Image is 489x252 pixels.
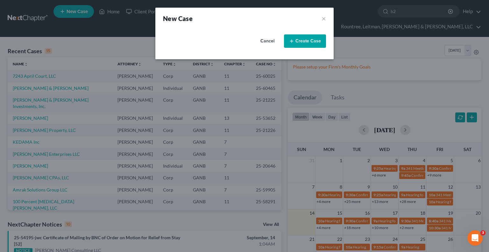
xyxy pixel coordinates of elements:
[284,34,326,48] button: Create Case
[322,14,326,23] button: ×
[253,35,281,47] button: Cancel
[163,15,193,22] strong: New Case
[467,230,483,246] iframe: Intercom live chat
[480,230,485,235] span: 3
